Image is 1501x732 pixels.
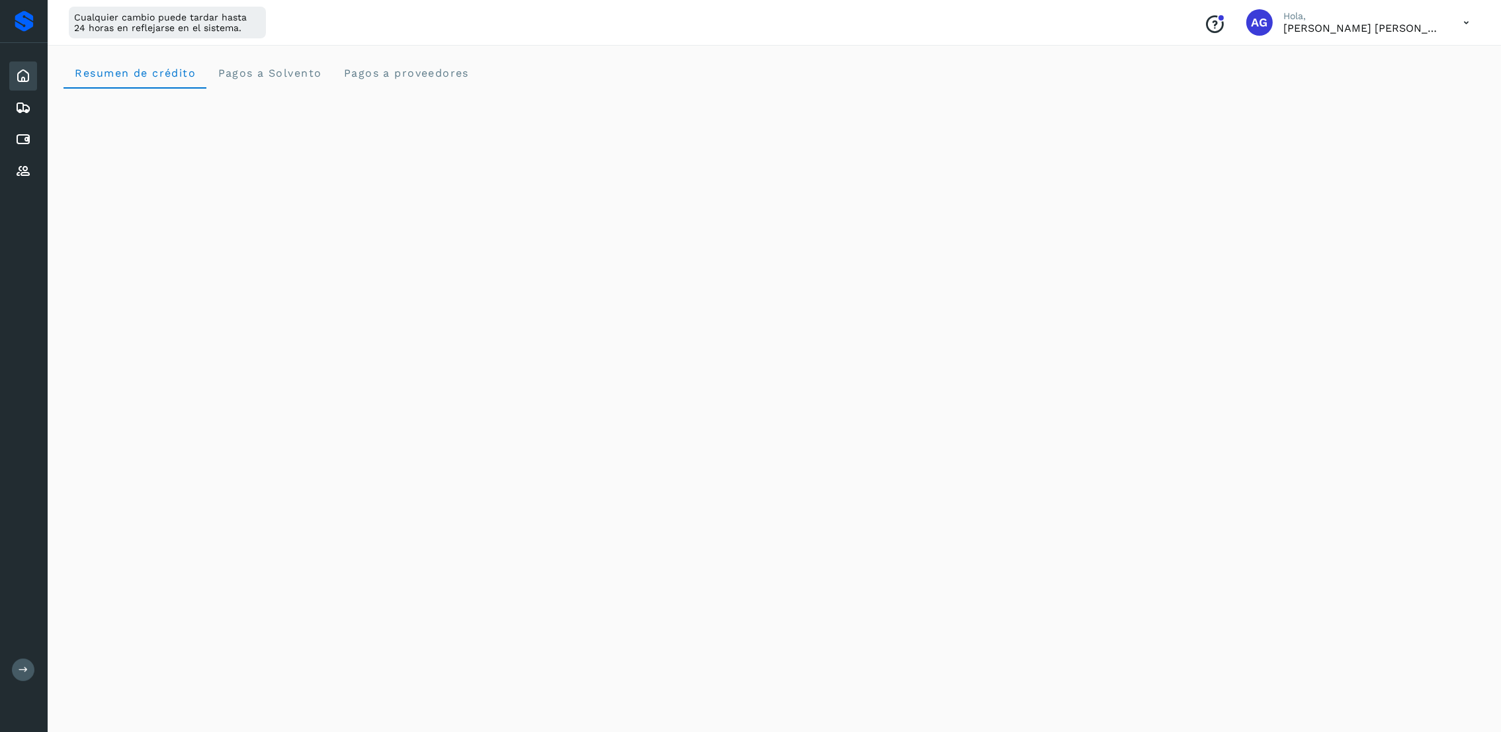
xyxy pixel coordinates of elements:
div: Cuentas por pagar [9,125,37,154]
span: Pagos a Solvento [217,67,322,79]
div: Inicio [9,61,37,91]
p: Abigail Gonzalez Leon [1283,22,1442,34]
span: Resumen de crédito [74,67,196,79]
div: Cualquier cambio puede tardar hasta 24 horas en reflejarse en el sistema. [69,7,266,38]
div: Proveedores [9,157,37,186]
div: Embarques [9,93,37,122]
span: Pagos a proveedores [343,67,469,79]
p: Hola, [1283,11,1442,22]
